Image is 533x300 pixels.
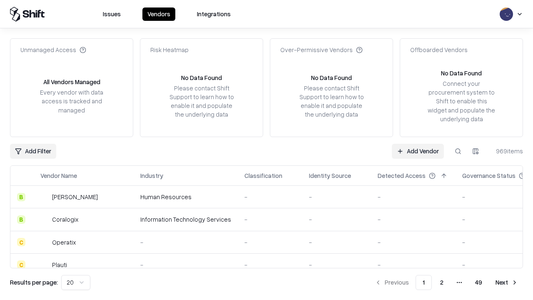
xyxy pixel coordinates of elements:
div: - [309,215,364,224]
button: 49 [468,275,489,290]
button: 2 [433,275,450,290]
div: Classification [244,171,282,180]
div: - [309,192,364,201]
div: Identity Source [309,171,351,180]
div: - [244,215,296,224]
nav: pagination [370,275,523,290]
div: C [17,260,25,269]
div: - [309,238,364,247]
button: Next [491,275,523,290]
div: Connect your procurement system to Shift to enable this widget and populate the underlying data [427,79,496,123]
div: - [244,192,296,201]
div: No Data Found [311,73,352,82]
button: 1 [416,275,432,290]
div: Information Technology Services [140,215,231,224]
div: [PERSON_NAME] [52,192,98,201]
div: - [309,260,364,269]
div: Vendor Name [40,171,77,180]
div: No Data Found [181,73,222,82]
div: Risk Heatmap [150,45,189,54]
div: C [17,238,25,246]
div: Human Resources [140,192,231,201]
button: Issues [98,7,126,21]
div: Unmanaged Access [20,45,86,54]
div: Please contact Shift Support to learn how to enable it and populate the underlying data [167,84,236,119]
div: No Data Found [441,69,482,77]
div: 969 items [490,147,523,155]
div: Every vendor with data access is tracked and managed [37,88,106,114]
div: - [378,215,449,224]
div: Detected Access [378,171,426,180]
div: - [140,238,231,247]
div: - [378,238,449,247]
div: Please contact Shift Support to learn how to enable it and populate the underlying data [297,84,366,119]
div: - [378,260,449,269]
div: Industry [140,171,163,180]
div: - [244,260,296,269]
div: - [378,192,449,201]
button: Integrations [192,7,236,21]
img: Plauti [40,260,49,269]
a: Add Vendor [392,144,444,159]
div: Offboarded Vendors [410,45,468,54]
button: Add Filter [10,144,56,159]
p: Results per page: [10,278,58,287]
div: Operatix [52,238,76,247]
div: - [244,238,296,247]
img: Operatix [40,238,49,246]
div: Governance Status [462,171,516,180]
div: Coralogix [52,215,78,224]
div: Plauti [52,260,67,269]
div: All Vendors Managed [43,77,100,86]
img: Coralogix [40,215,49,224]
div: Over-Permissive Vendors [280,45,363,54]
div: B [17,193,25,201]
img: Deel [40,193,49,201]
div: - [140,260,231,269]
div: B [17,215,25,224]
button: Vendors [142,7,175,21]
